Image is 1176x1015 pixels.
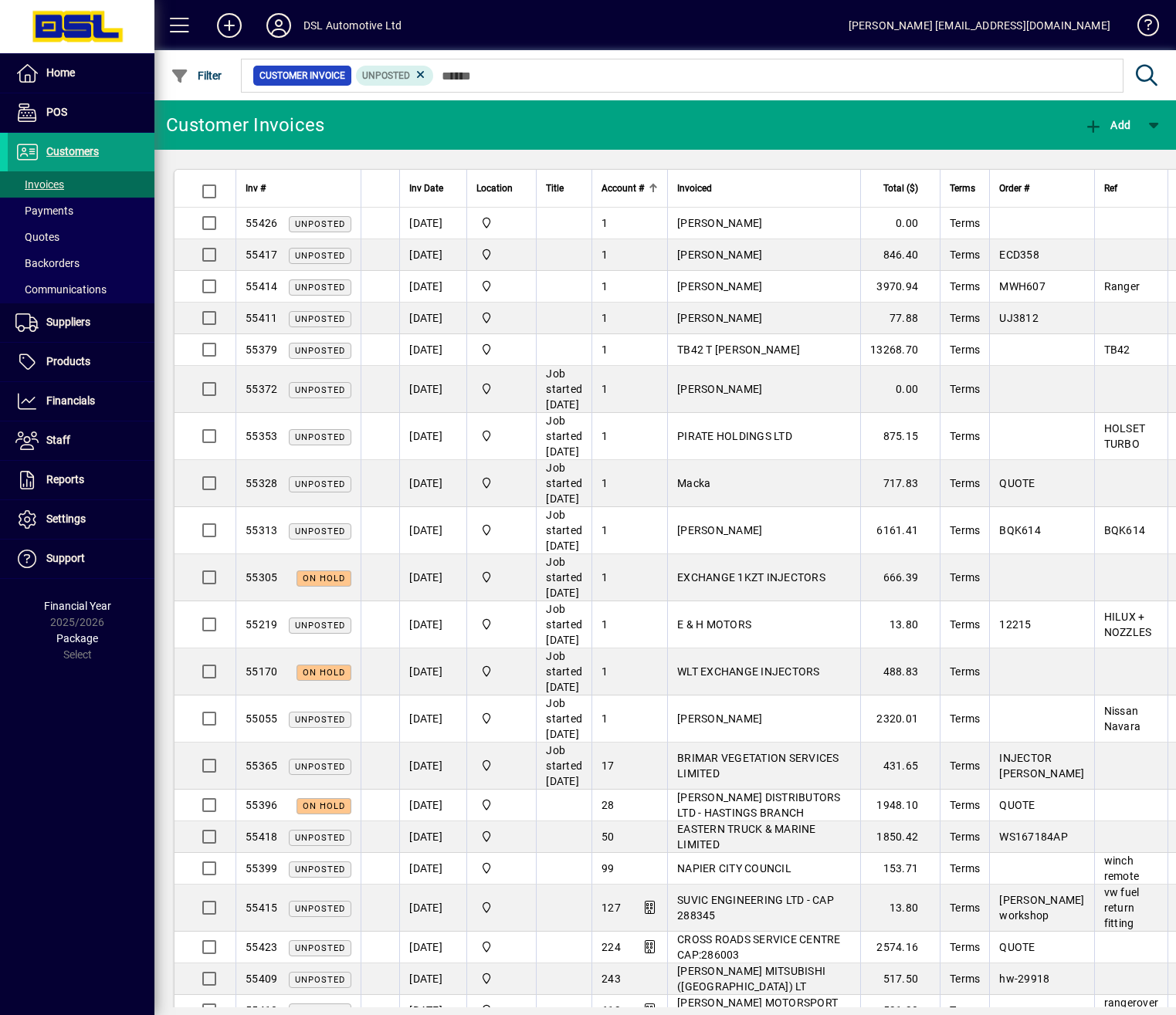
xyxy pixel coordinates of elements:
[950,831,980,843] span: Terms
[1104,524,1146,536] span: BQK614
[295,385,345,395] span: Unposted
[476,180,513,197] span: Location
[399,208,466,239] td: [DATE]
[399,507,466,554] td: [DATE]
[476,278,527,295] span: Central
[950,941,980,953] span: Terms
[999,973,1049,985] span: hw-29918
[246,430,277,442] span: 55353
[399,932,466,963] td: [DATE]
[860,743,940,790] td: 431.65
[546,180,564,197] span: Title
[46,394,95,407] span: Financials
[476,569,527,586] span: Central
[246,862,277,875] span: 55399
[677,665,820,678] span: WLT EXCHANGE INJECTORS
[677,343,800,356] span: TB42 T [PERSON_NAME]
[476,797,527,814] span: Central
[15,178,64,191] span: Invoices
[246,665,277,678] span: 55170
[246,180,266,197] span: Inv #
[399,460,466,507] td: [DATE]
[1104,611,1152,638] span: HILUX + NOZZLES
[677,823,816,851] span: EASTERN TRUCK & MARINE LIMITED
[46,316,90,328] span: Suppliers
[677,791,841,819] span: [PERSON_NAME] DISTRIBUTORS LTD - HASTINGS BRANCH
[860,790,940,821] td: 1948.10
[303,801,345,811] span: On hold
[167,62,226,90] button: Filter
[246,343,277,356] span: 55379
[870,180,932,197] div: Total ($)
[8,276,154,303] a: Communications
[860,208,940,239] td: 0.00
[44,600,111,612] span: Financial Year
[476,246,527,263] span: Central
[15,257,80,269] span: Backorders
[602,712,608,725] span: 1
[303,668,345,678] span: On hold
[8,93,154,132] a: POS
[399,303,466,334] td: [DATE]
[677,712,762,725] span: [PERSON_NAME]
[999,894,1084,922] span: [PERSON_NAME] workshop
[677,180,851,197] div: Invoiced
[950,180,975,197] span: Terms
[602,524,608,536] span: 1
[246,831,277,843] span: 55418
[246,477,277,489] span: 55328
[476,215,527,232] span: Central
[8,171,154,198] a: Invoices
[950,524,980,536] span: Terms
[860,932,940,963] td: 2574.16
[476,939,527,956] span: Central
[602,618,608,631] span: 1
[8,461,154,499] a: Reports
[1104,422,1146,450] span: HOLSET TURBO
[8,224,154,250] a: Quotes
[205,12,254,39] button: Add
[1104,886,1140,929] span: vw fuel return fitting
[295,526,345,536] span: Unposted
[677,477,710,489] span: Macka
[999,831,1068,843] span: WS167184AP
[476,970,527,987] span: Central
[476,616,527,633] span: Central
[860,963,940,995] td: 517.50
[950,973,980,985] span: Terms
[602,665,608,678] span: 1
[677,618,751,631] span: E & H MOTORS
[46,355,90,367] span: Products
[295,943,345,953] span: Unposted
[295,975,345,985] span: Unposted
[860,601,940,648] td: 13.80
[1080,111,1134,139] button: Add
[860,507,940,554] td: 6161.41
[677,571,825,584] span: EXCHANGE 1KZT INJECTORS
[546,744,582,787] span: Job started [DATE]
[546,603,582,646] span: Job started [DATE]
[1104,705,1141,732] span: Nissan Navara
[860,334,940,366] td: 13268.70
[399,413,466,460] td: [DATE]
[677,965,825,993] span: [PERSON_NAME] MITSUBISHI ([GEOGRAPHIC_DATA]) LT
[246,760,277,772] span: 55365
[950,280,980,293] span: Terms
[677,933,841,961] span: CROSS ROADS SERVICE CENTRE CAP:286003
[677,280,762,293] span: [PERSON_NAME]
[950,618,980,631] span: Terms
[602,571,608,584] span: 1
[677,752,839,780] span: BRIMAR VEGETATION SERVICES LIMITED
[46,513,86,525] span: Settings
[602,760,615,772] span: 17
[476,828,527,845] span: Central
[46,473,84,486] span: Reports
[295,283,345,293] span: Unposted
[295,864,345,875] span: Unposted
[860,648,940,695] td: 488.83
[399,239,466,271] td: [DATE]
[999,180,1084,197] div: Order #
[677,862,791,875] span: NAPIER CITY COUNCIL
[56,632,98,645] span: Package
[295,479,345,489] span: Unposted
